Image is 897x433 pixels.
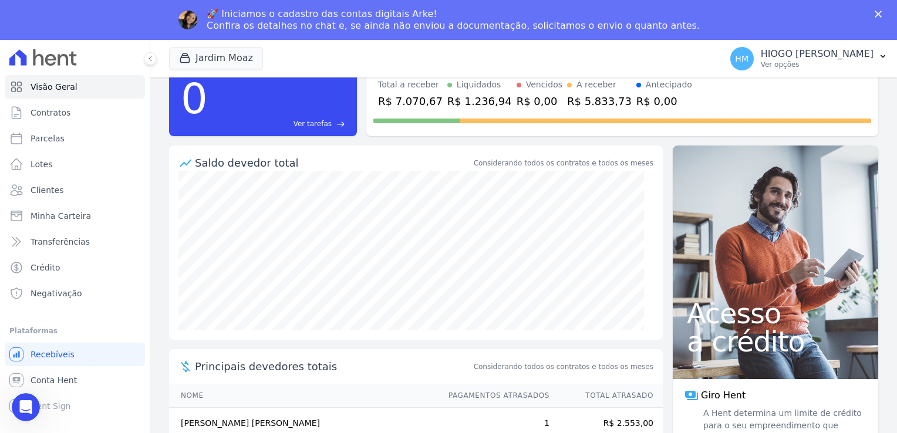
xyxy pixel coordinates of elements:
[447,93,512,109] div: R$ 1.236,94
[31,210,91,222] span: Minha Carteira
[10,319,225,339] textarea: Envie uma mensagem...
[57,15,160,26] p: Ativo(a) nos últimos 15min
[5,127,145,150] a: Parcelas
[5,230,145,253] a: Transferências
[5,256,145,279] a: Crédito
[31,158,53,170] span: Lotes
[5,282,145,305] a: Negativação
[31,287,82,299] span: Negativação
[8,5,30,27] button: go back
[33,6,52,25] img: Profile image for Adriane
[31,374,77,386] span: Conta Hent
[5,153,145,176] a: Lotes
[201,339,220,357] button: Enviar uma mensagem
[721,42,897,75] button: HM HIOGO [PERSON_NAME] Ver opções
[336,120,345,128] span: east
[12,393,40,421] iframe: Intercom live chat
[636,93,692,109] div: R$ 0,00
[5,368,145,392] a: Conta Hent
[9,324,140,338] div: Plataformas
[206,5,227,26] div: Fechar
[474,361,653,372] span: Considerando todos os contratos e todos os meses
[56,343,65,353] button: Selecionador de GIF
[31,107,70,119] span: Contratos
[457,79,501,91] div: Liquidados
[517,93,562,109] div: R$ 0,00
[5,204,145,228] a: Minha Carteira
[761,48,874,60] p: HIOGO [PERSON_NAME]
[195,358,471,374] span: Principais devedores totais
[31,81,77,93] span: Visão Geral
[19,207,183,252] div: Todas as informações são fundamentais para garantir a abertura da conta sem atrasos.
[31,184,63,196] span: Clientes
[378,79,443,91] div: Total a receber
[19,167,162,199] a: [PERSON_NAME][EMAIL_ADDRESS][PERSON_NAME][DOMAIN_NAME]
[19,80,183,126] div: 📩 O e-mail com o link de agendamento foi enviado para todos os clientes que participaram da reuni...
[5,178,145,202] a: Clientes
[19,308,89,315] div: Adriane • Há 41min
[437,384,550,408] th: Pagamentos Atrasados
[31,349,75,360] span: Recebíveis
[19,132,183,201] div: 👉 Confira a documentação enviada e, se faltar alguma informação, reencaminhe para .
[31,262,60,273] span: Crédito
[735,55,748,63] span: HM
[31,236,90,248] span: Transferências
[19,40,179,61] b: CNAB (remessa e retorno)
[213,119,345,129] a: Ver tarefas east
[378,93,443,109] div: R$ 7.070,67
[169,47,263,69] button: Jardim Moaz
[49,29,103,38] b: Full Service
[576,79,616,91] div: A receber
[19,52,173,73] b: GHIA, LBA e Inco
[567,93,632,109] div: R$ 5.833,73
[474,158,653,168] div: Considerando todos os contratos e todos os meses
[37,343,46,353] button: Selecionador de Emoji
[18,343,28,353] button: Upload do anexo
[526,79,562,91] div: Vencidos
[5,75,145,99] a: Visão Geral
[701,388,746,402] span: Giro Hent
[550,384,663,408] th: Total Atrasado
[875,11,886,18] div: Fechar
[49,282,140,292] a: [URL][DOMAIN_NAME]
[184,5,206,27] button: Início
[207,8,700,32] div: 🚀 Iniciamos o cadastro das contas digitais Arke! Confira os detalhes no chat e, se ainda não envi...
[687,299,864,327] span: Acesso
[19,16,183,74] div: Iniciamos a abertura para clientes do modelo . Na sequência, atenderemos clientes e parceiros ( ).
[178,11,197,29] img: Profile image for Adriane
[294,119,332,129] span: Ver tarefas
[75,343,84,353] button: Start recording
[687,327,864,356] span: a crédito
[181,68,208,129] div: 0
[195,155,471,171] div: Saldo devedor total
[169,384,437,408] th: Nome
[646,79,692,91] div: Antecipado
[57,6,93,15] h1: Adriane
[5,101,145,124] a: Contratos
[5,343,145,366] a: Recebíveis
[761,60,874,69] p: Ver opções
[19,258,183,293] div: 🎥 Ficou com dúvidas sobre a Migração da Conta Arke? Assista ao vídeo abaixo:
[31,133,65,144] span: Parcelas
